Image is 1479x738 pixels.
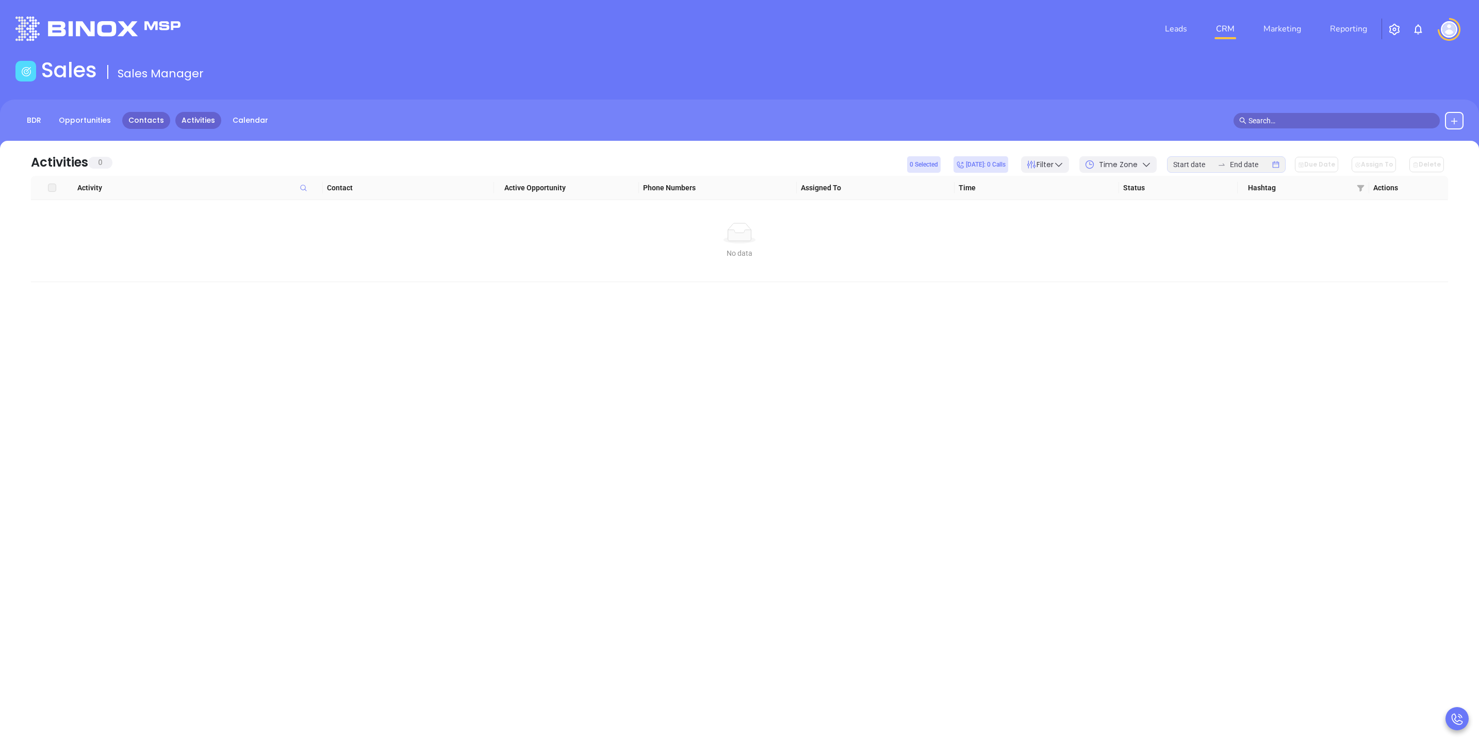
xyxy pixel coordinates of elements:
[21,112,47,129] a: BDR
[53,112,117,129] a: Opportunities
[1173,159,1213,170] input: Start date
[797,176,955,200] th: Assigned To
[1037,159,1054,170] span: Filter
[1412,23,1424,36] img: iconNotification
[639,176,797,200] th: Phone Numbers
[175,112,221,129] a: Activities
[1409,157,1444,172] button: Delete
[1369,176,1448,200] th: Actions
[88,157,112,169] span: 0
[910,159,938,170] span: 0 Selected
[1248,115,1434,126] input: Search…
[1218,160,1226,169] span: swap-right
[39,248,1440,259] div: No data
[1388,23,1401,36] img: iconSetting
[226,112,274,129] a: Calendar
[77,182,319,193] span: Activity
[323,176,494,200] th: Contact
[1259,19,1305,39] a: Marketing
[1239,117,1246,124] span: search
[15,17,180,41] img: logo
[1119,176,1238,200] th: Status
[1248,182,1352,193] span: Hashtag
[1441,21,1457,38] img: user
[1295,157,1338,172] button: Due Date
[41,58,97,83] h1: Sales
[1352,157,1396,172] button: Assign To
[494,176,639,200] th: Active Opportunity
[1212,19,1239,39] a: CRM
[122,112,170,129] a: Contacts
[1218,160,1226,169] span: to
[1230,159,1270,170] input: End date
[955,176,1119,200] th: Time
[956,159,1006,170] span: [DATE]: 0 Calls
[118,65,204,81] span: Sales Manager
[1099,159,1138,170] span: Time Zone
[1326,19,1371,39] a: Reporting
[1161,19,1191,39] a: Leads
[31,153,88,172] div: Activities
